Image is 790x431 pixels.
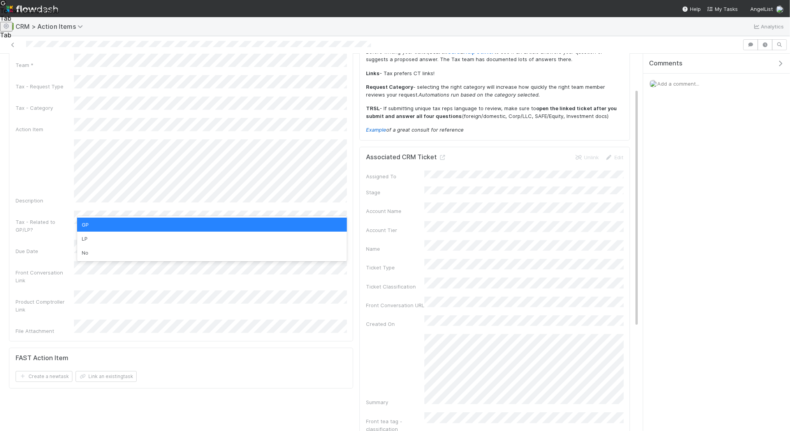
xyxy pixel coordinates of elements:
strong: Request Category [366,84,413,90]
div: Name [366,245,424,253]
div: Assigned To [366,172,424,180]
div: GP [77,218,347,232]
div: Account Tier [366,226,424,234]
div: Due Date [16,247,74,255]
a: Edit [605,154,623,160]
span: Comments [649,60,683,67]
em: of a great consult for reference [366,127,464,133]
strong: TRSL [366,105,380,111]
h5: Associated CRM Ticket [366,153,446,161]
p: - If submitting unique tax reps language to review, make sure to (foreign/domestic, Corp/LLC, SAF... [366,105,623,120]
p: Before writing your ticket, to see if an article answers your question or suggests a proposed ans... [366,48,623,63]
div: Ticket Classification [366,283,424,290]
div: Product Comptroller Link [16,298,74,313]
div: Tax - Request Type [16,83,74,90]
div: Ticket Type [366,264,424,271]
button: Link an existingtask [76,371,137,382]
a: Unlink [575,154,599,160]
a: Help Center [463,49,494,55]
p: - Tax prefers CT links! [366,70,623,77]
div: Account Name [366,207,424,215]
strong: Links [366,70,380,76]
img: avatar_f32b584b-9fa7-42e4-bca2-ac5b6bf32423.png [649,80,657,88]
button: Create a newtask [16,371,72,382]
div: Front Conversation Link [16,269,74,284]
div: Stage [366,188,424,196]
a: Example [366,127,386,133]
div: Tax - Category [16,104,74,112]
div: Action Item [16,125,74,133]
div: Team * [16,61,74,69]
div: Created On [366,320,424,328]
h5: FAST Action Item [16,354,68,362]
strong: open the linked ticket after you submit and answer all four questions [366,105,617,119]
div: No [77,246,347,260]
div: Description [16,197,74,204]
div: Front Conversation URL [366,301,424,309]
a: Guru [447,49,460,55]
div: File Attachment [16,327,74,335]
span: Add a comment... [657,81,699,87]
div: Summary [366,398,424,406]
div: LP [77,232,347,246]
em: Automations run based on the category selected. [419,91,540,98]
div: Tax - Related to GP/LP? [16,218,74,234]
p: - selecting the right category will increase how quickly the right team member reviews your request. [366,83,623,99]
strong: search & [429,49,494,55]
